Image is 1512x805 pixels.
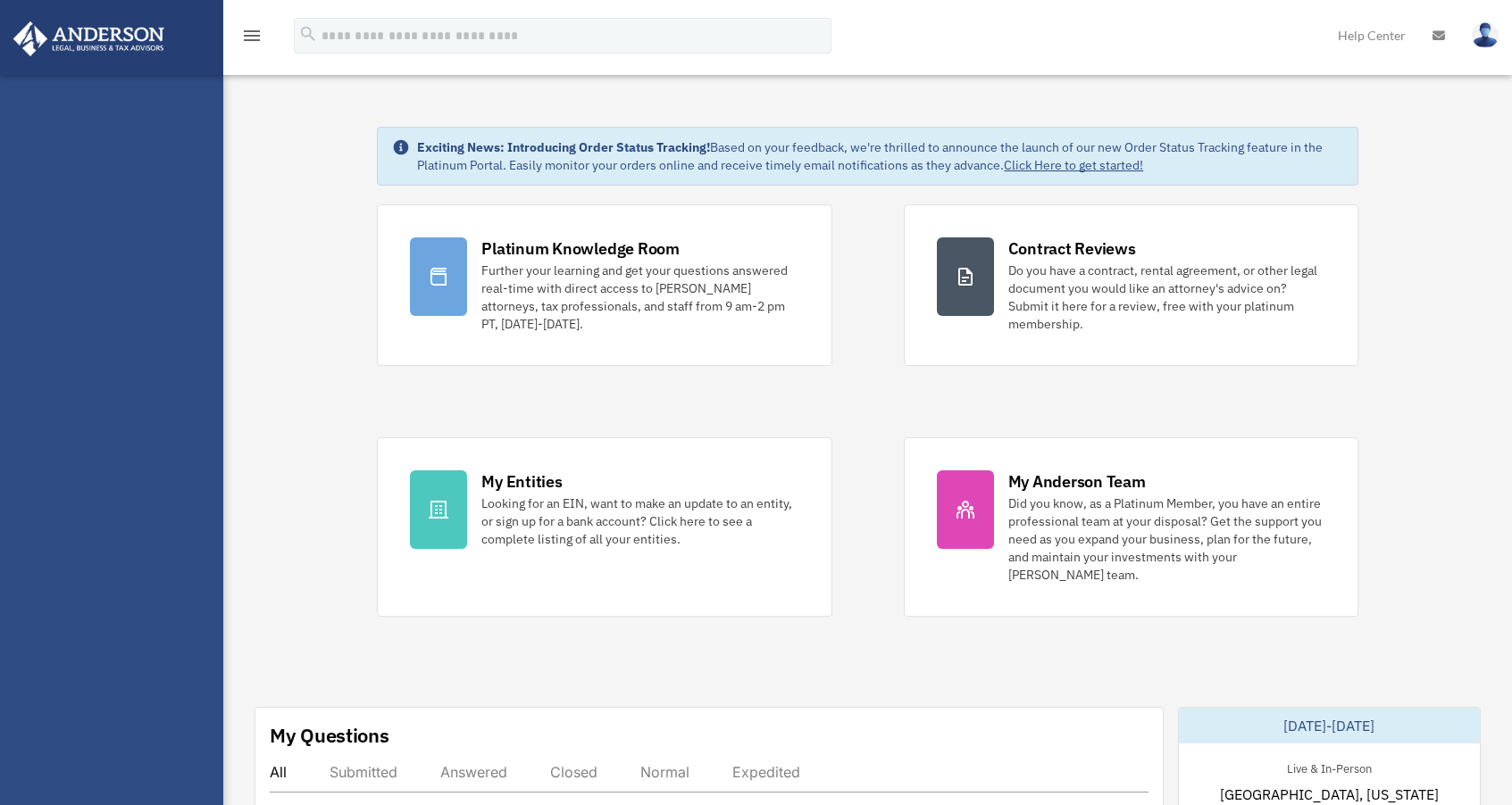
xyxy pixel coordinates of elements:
[1008,261,1325,333] div: Do you have a contract, rental agreement, or other legal document you would like an attorney's ad...
[330,763,397,781] div: Submitted
[241,31,263,46] a: menu
[1273,758,1386,776] div: Live & In-Person
[1008,237,1136,260] div: Contract Reviews
[481,261,798,333] div: Further your learning and get your questions answered real-time with direct access to [PERSON_NAM...
[1472,22,1499,48] img: User Pic
[1220,784,1439,805] span: [GEOGRAPHIC_DATA], [US_STATE]
[8,21,170,56] img: Anderson Advisors Platinum Portal
[1179,708,1480,743] div: [DATE]-[DATE]
[481,494,798,548] div: Looking for an EIN, want to make an update to an entity, or sign up for a bank account? Click her...
[377,204,831,366] a: Platinum Knowledge Room Further your learning and get your questions answered real-time with dire...
[298,24,318,44] i: search
[481,470,562,493] div: My Entities
[440,763,507,781] div: Answered
[377,437,831,617] a: My Entities Looking for an EIN, want to make an update to an entity, or sign up for a bank accoun...
[550,763,597,781] div: Closed
[1008,494,1325,584] div: Did you know, as a Platinum Member, you have an entire professional team at your disposal? Get th...
[417,139,710,155] strong: Exciting News: Introducing Order Status Tracking!
[417,138,1342,174] div: Based on your feedback, we're thrilled to announce the launch of our new Order Status Tracking fe...
[640,763,689,781] div: Normal
[904,204,1358,366] a: Contract Reviews Do you have a contract, rental agreement, or other legal document you would like...
[732,763,800,781] div: Expedited
[1004,157,1143,173] a: Click Here to get started!
[270,763,287,781] div: All
[481,237,680,260] div: Platinum Knowledge Room
[904,437,1358,617] a: My Anderson Team Did you know, as a Platinum Member, you have an entire professional team at your...
[241,25,263,46] i: menu
[1008,470,1146,493] div: My Anderson Team
[270,722,389,749] div: My Questions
